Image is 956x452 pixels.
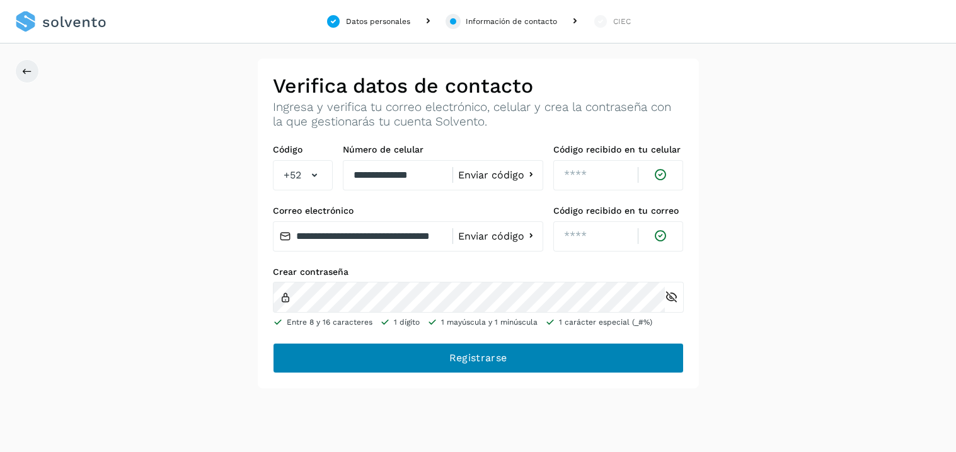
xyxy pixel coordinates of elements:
[284,168,301,183] span: +52
[380,316,420,328] li: 1 dígito
[273,100,684,129] p: Ingresa y verifica tu correo electrónico, celular y crea la contraseña con la que gestionarás tu ...
[458,170,524,180] span: Enviar código
[273,267,684,277] label: Crear contraseña
[346,16,410,27] div: Datos personales
[273,74,684,98] h2: Verifica datos de contacto
[273,206,543,216] label: Correo electrónico
[427,316,538,328] li: 1 mayúscula y 1 minúscula
[466,16,557,27] div: Información de contacto
[449,351,507,365] span: Registrarse
[545,316,652,328] li: 1 carácter especial (_#%)
[553,144,684,155] label: Código recibido en tu celular
[458,168,538,182] button: Enviar código
[458,231,524,241] span: Enviar código
[553,206,684,216] label: Código recibido en tu correo
[273,144,333,155] label: Código
[273,343,684,373] button: Registrarse
[458,229,538,243] button: Enviar código
[343,144,543,155] label: Número de celular
[613,16,631,27] div: CIEC
[273,316,372,328] li: Entre 8 y 16 caracteres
